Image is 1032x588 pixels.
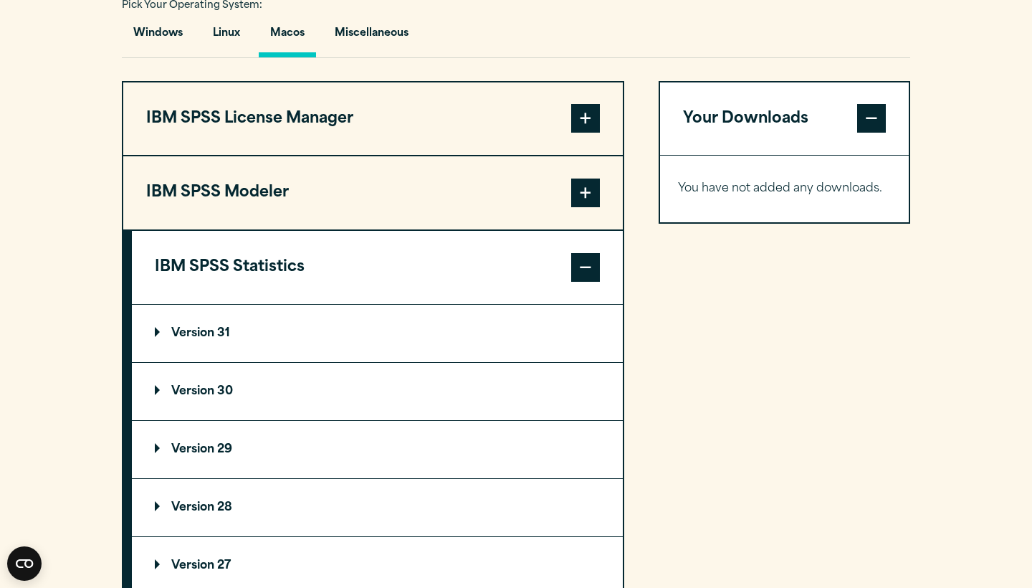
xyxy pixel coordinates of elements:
button: IBM SPSS License Manager [123,82,623,156]
summary: Version 30 [132,363,623,420]
button: Windows [122,16,194,57]
button: Macos [259,16,316,57]
summary: Version 31 [132,305,623,362]
span: Pick Your Operating System: [122,1,262,10]
summary: Version 28 [132,479,623,536]
p: Version 27 [155,560,231,572]
summary: Version 29 [132,421,623,478]
p: Version 31 [155,328,230,339]
p: Version 28 [155,502,232,513]
button: Linux [201,16,252,57]
p: You have not added any downloads. [678,179,891,199]
button: Open CMP widget [7,546,42,581]
div: Your Downloads [660,155,909,222]
p: Version 30 [155,386,233,397]
button: IBM SPSS Modeler [123,156,623,229]
p: Version 29 [155,444,232,455]
button: Your Downloads [660,82,909,156]
button: Miscellaneous [323,16,420,57]
button: IBM SPSS Statistics [132,231,623,304]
